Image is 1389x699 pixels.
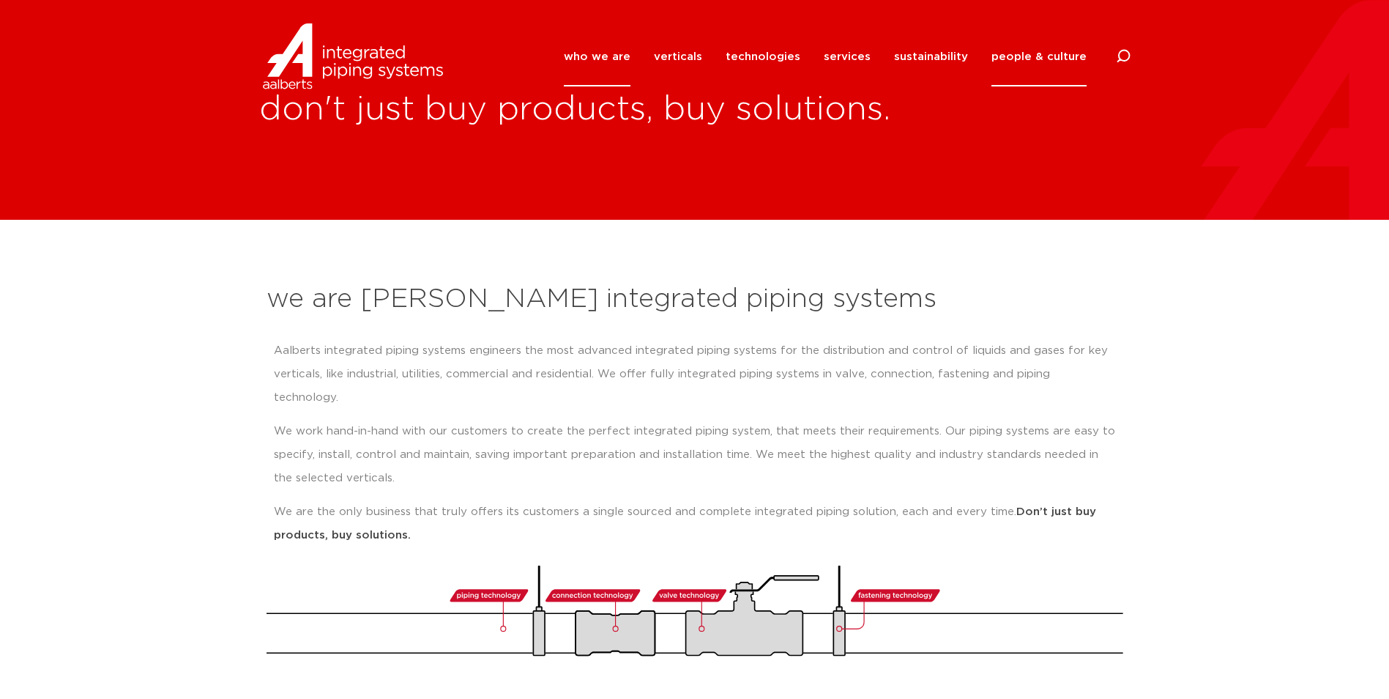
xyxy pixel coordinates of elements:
a: who we are [564,27,630,86]
h2: we are [PERSON_NAME] integrated piping systems [267,282,1123,317]
a: sustainability [894,27,968,86]
a: verticals [654,27,702,86]
a: technologies [726,27,800,86]
p: We work hand-in-hand with our customers to create the perfect integrated piping system, that meet... [274,420,1116,490]
p: We are the only business that truly offers its customers a single sourced and complete integrated... [274,500,1116,547]
nav: Menu [564,27,1087,86]
a: services [824,27,871,86]
a: people & culture [991,27,1087,86]
p: Aalberts integrated piping systems engineers the most advanced integrated piping systems for the ... [274,339,1116,410]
